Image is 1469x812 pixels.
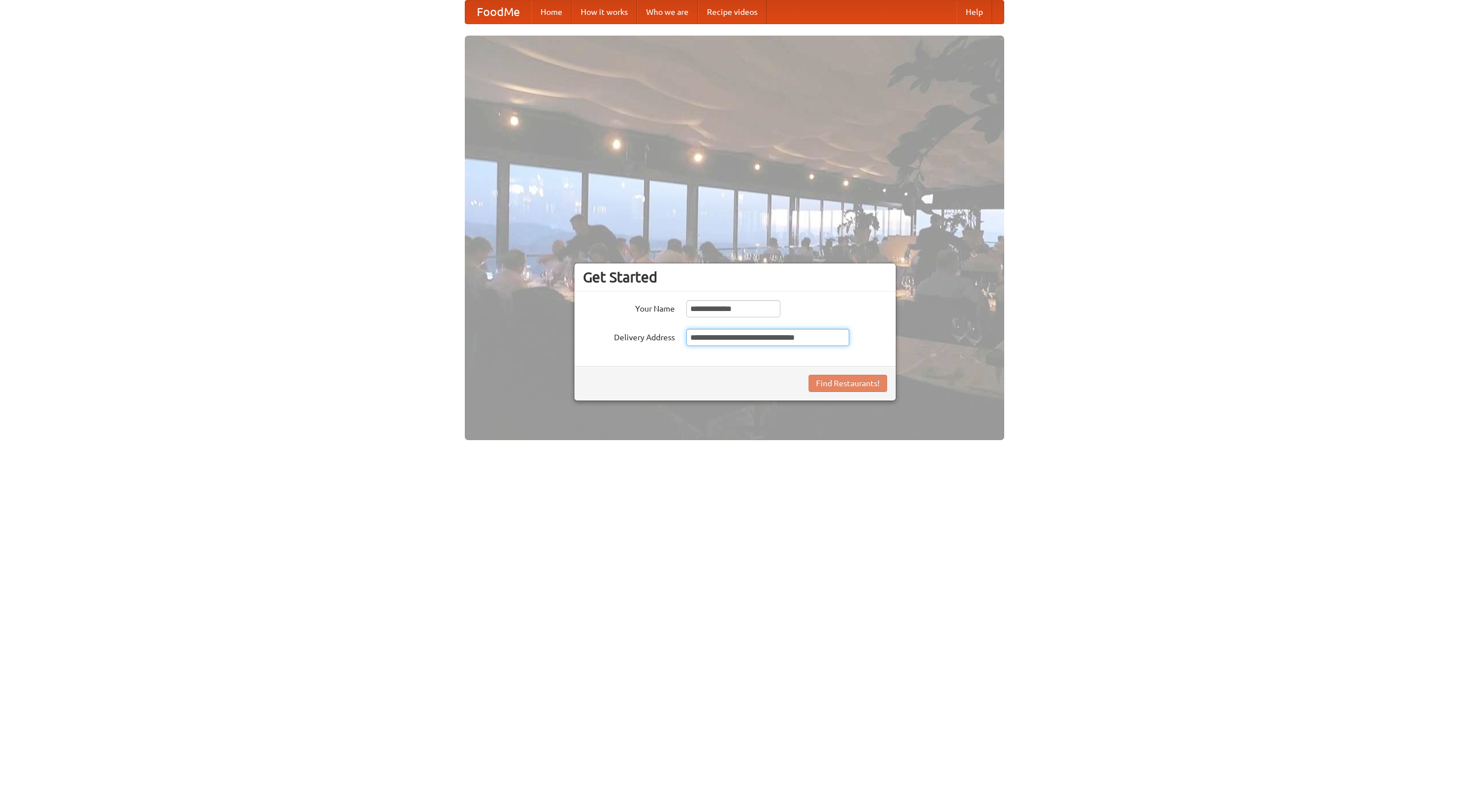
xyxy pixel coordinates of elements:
label: Delivery Address [583,329,675,343]
h3: Get Started [583,269,887,286]
a: Home [531,1,572,24]
label: Your Name [583,300,675,314]
a: Help [957,1,992,24]
a: Recipe videos [698,1,767,24]
button: Find Restaurants! [809,375,887,392]
a: Who we are [637,1,698,24]
a: How it works [572,1,637,24]
a: FoodMe [465,1,531,24]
